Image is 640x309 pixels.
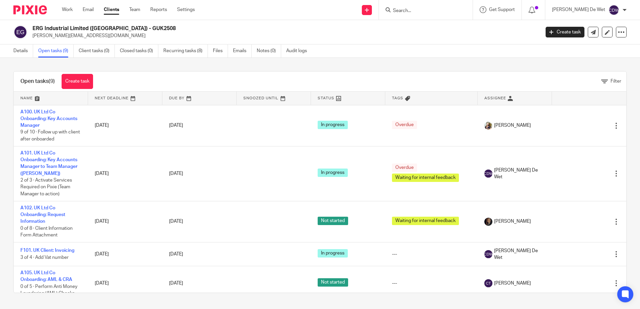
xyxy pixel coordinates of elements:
[83,6,94,13] a: Email
[484,250,492,258] img: svg%3E
[494,122,531,129] span: [PERSON_NAME]
[484,218,492,226] img: Screenshot%202023-08-23%20174648.png
[49,79,55,84] span: (9)
[494,247,545,261] span: [PERSON_NAME] De Wet
[13,44,33,58] a: Details
[169,252,183,256] span: [DATE]
[392,121,417,129] span: Overdue
[484,122,492,130] img: Karin%20-%20Pic%202.jpg
[392,96,403,100] span: Tags
[62,6,73,13] a: Work
[120,44,158,58] a: Closed tasks (0)
[257,44,281,58] a: Notes (0)
[13,5,47,14] img: Pixie
[609,5,619,15] img: svg%3E
[392,251,471,257] div: ---
[392,8,453,14] input: Search
[20,271,72,282] a: A105. UK Ltd Co Onboarding: AML & CRA
[129,6,140,13] a: Team
[169,281,183,286] span: [DATE]
[163,44,208,58] a: Recurring tasks (8)
[88,201,162,242] td: [DATE]
[484,170,492,178] img: svg%3E
[169,171,183,176] span: [DATE]
[318,121,348,129] span: In progress
[243,96,278,100] span: Snoozed Until
[484,279,492,287] img: svg%3E
[88,146,162,201] td: [DATE]
[489,7,515,12] span: Get Support
[38,44,74,58] a: Open tasks (9)
[494,280,531,287] span: [PERSON_NAME]
[20,255,69,260] span: 3 of 4 · Add Vat number
[88,266,162,301] td: [DATE]
[62,74,93,89] a: Create task
[20,110,77,128] a: A100. UK Ltd Co Onboarding: Key Accounts Manager
[88,105,162,146] td: [DATE]
[20,151,77,176] a: A101. UK Ltd Co Onboarding: Key Accounts Manager to Team Manager ([PERSON_NAME])
[611,79,621,84] span: Filter
[169,123,183,128] span: [DATE]
[32,32,536,39] p: [PERSON_NAME][EMAIL_ADDRESS][DOMAIN_NAME]
[392,174,459,182] span: Waiting for internal feedback
[318,96,334,100] span: Status
[20,130,80,142] span: 9 of 10 · Follow up with client after onboarded
[318,217,348,225] span: Not started
[213,44,228,58] a: Files
[20,284,77,296] span: 0 of 5 · Perform Anti Money Laundering (AML) Checks
[20,206,65,224] a: A102. UK Ltd Co Onboarding: Request Information
[104,6,119,13] a: Clients
[150,6,167,13] a: Reports
[20,248,74,253] a: F101. UK Client: Invoicing
[318,169,348,177] span: In progress
[20,178,72,196] span: 2 of 3 · Activate Services Required on Pixie (Team Manager to action)
[177,6,195,13] a: Settings
[32,25,435,32] h2: ERG Industrial Limited ([GEOGRAPHIC_DATA]) - GUK2508
[318,278,348,287] span: Not started
[20,78,55,85] h1: Open tasks
[546,27,584,37] a: Create task
[392,217,459,225] span: Waiting for internal feedback
[233,44,252,58] a: Emails
[169,219,183,224] span: [DATE]
[13,25,27,39] img: svg%3E
[79,44,115,58] a: Client tasks (0)
[20,226,73,238] span: 0 of 8 · Client Information Form Attachment
[286,44,312,58] a: Audit logs
[318,249,348,257] span: In progress
[88,242,162,266] td: [DATE]
[494,218,531,225] span: [PERSON_NAME]
[392,280,471,287] div: ---
[552,6,605,13] p: [PERSON_NAME] De Wet
[494,167,545,181] span: [PERSON_NAME] De Wet
[392,164,417,172] span: Overdue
